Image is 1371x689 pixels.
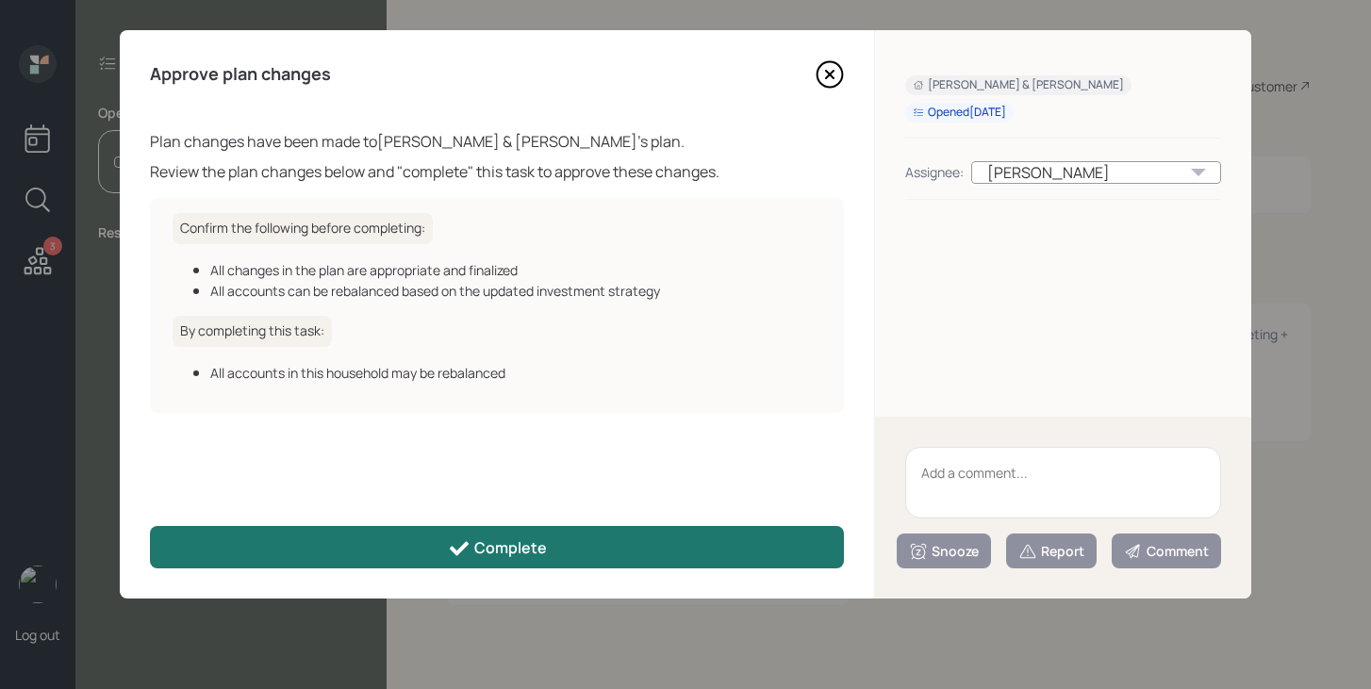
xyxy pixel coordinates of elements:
[1006,533,1097,568] button: Report
[448,537,547,560] div: Complete
[1124,542,1209,561] div: Comment
[913,77,1124,93] div: [PERSON_NAME] & [PERSON_NAME]
[210,260,821,280] div: All changes in the plan are appropriate and finalized
[971,161,1221,184] div: [PERSON_NAME]
[173,316,332,347] h6: By completing this task:
[1018,542,1084,561] div: Report
[150,526,844,568] button: Complete
[150,130,844,153] div: Plan changes have been made to [PERSON_NAME] & [PERSON_NAME] 's plan.
[1112,533,1221,568] button: Comment
[905,162,964,182] div: Assignee:
[913,105,1006,121] div: Opened [DATE]
[150,160,844,183] div: Review the plan changes below and "complete" this task to approve these changes.
[150,64,331,85] h4: Approve plan changes
[173,213,433,244] h6: Confirm the following before completing:
[210,363,821,383] div: All accounts in this household may be rebalanced
[897,533,991,568] button: Snooze
[210,281,821,301] div: All accounts can be rebalanced based on the updated investment strategy
[909,542,979,561] div: Snooze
